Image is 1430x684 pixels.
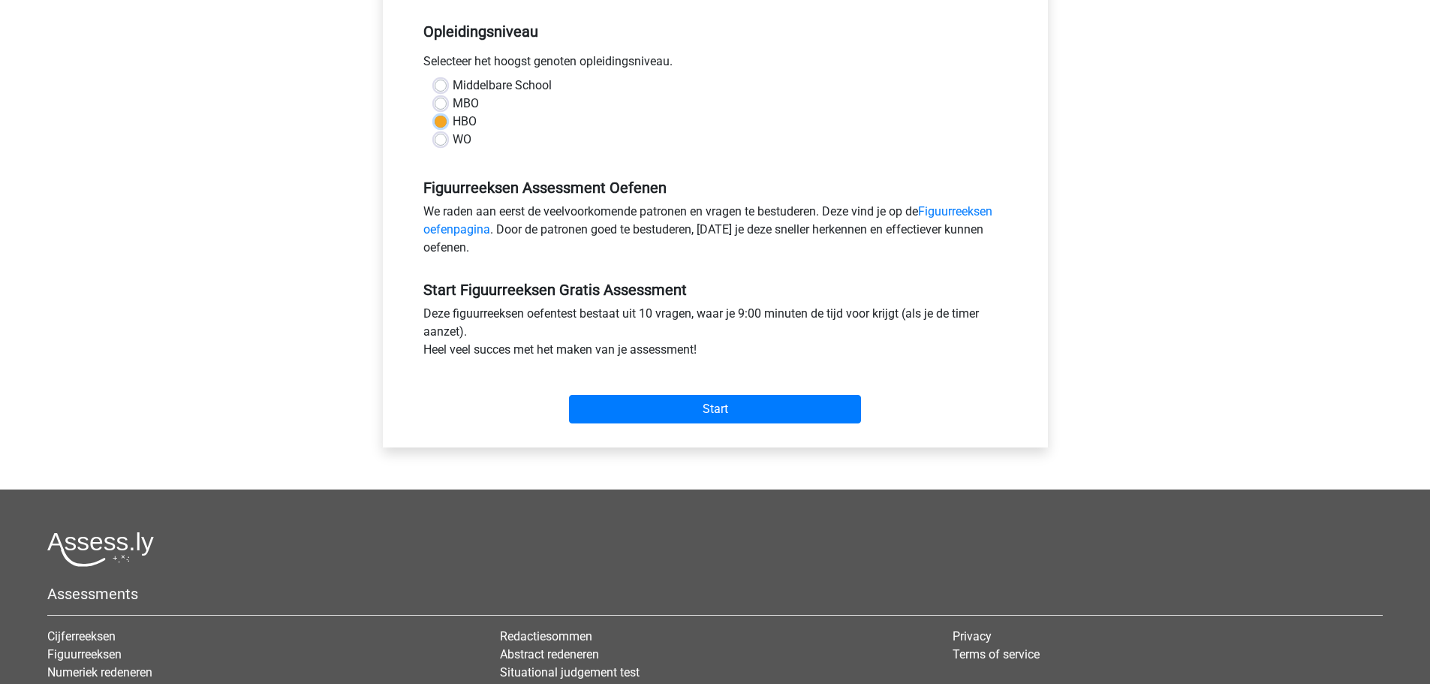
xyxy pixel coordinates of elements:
div: Selecteer het hoogst genoten opleidingsniveau. [412,53,1019,77]
input: Start [569,395,861,423]
a: Cijferreeksen [47,629,116,643]
h5: Opleidingsniveau [423,17,1007,47]
a: Numeriek redeneren [47,665,152,679]
h5: Figuurreeksen Assessment Oefenen [423,179,1007,197]
a: Privacy [953,629,992,643]
h5: Start Figuurreeksen Gratis Assessment [423,281,1007,299]
label: Middelbare School [453,77,552,95]
a: Abstract redeneren [500,647,599,661]
img: Assessly logo [47,532,154,567]
div: Deze figuurreeksen oefentest bestaat uit 10 vragen, waar je 9:00 minuten de tijd voor krijgt (als... [412,305,1019,365]
label: MBO [453,95,479,113]
label: HBO [453,113,477,131]
a: Terms of service [953,647,1040,661]
h5: Assessments [47,585,1383,603]
a: Situational judgement test [500,665,640,679]
label: WO [453,131,471,149]
div: We raden aan eerst de veelvoorkomende patronen en vragen te bestuderen. Deze vind je op de . Door... [412,203,1019,263]
a: Redactiesommen [500,629,592,643]
a: Figuurreeksen [47,647,122,661]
